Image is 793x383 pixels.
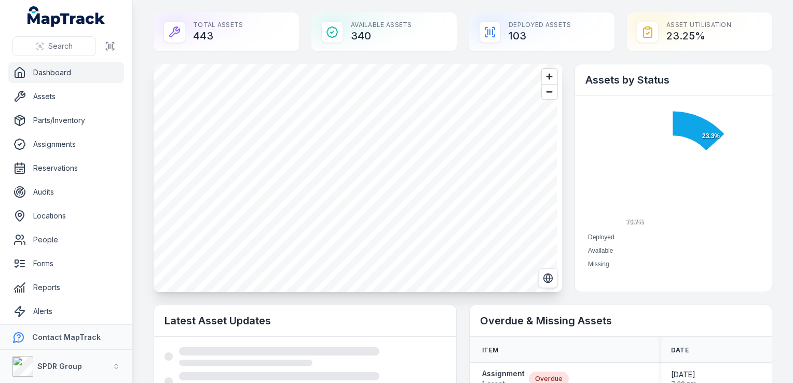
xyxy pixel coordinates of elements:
h2: Assets by Status [585,73,761,87]
h2: Overdue & Missing Assets [480,313,761,328]
a: Forms [8,253,124,274]
span: Date [671,346,689,354]
a: Dashboard [8,62,124,83]
a: Reservations [8,158,124,179]
a: Assets [8,86,124,107]
span: Deployed [588,234,614,241]
a: Alerts [8,301,124,322]
strong: Contact MapTrack [32,333,101,341]
span: Item [482,346,498,354]
span: Search [48,41,73,51]
strong: SPDR Group [37,362,82,371]
button: Zoom out [542,84,557,99]
a: Parts/Inventory [8,110,124,131]
a: Audits [8,182,124,202]
span: Available [588,247,613,254]
button: Zoom in [542,69,557,84]
strong: Assignment [482,368,525,379]
canvas: Map [154,64,557,292]
button: Switch to Satellite View [538,268,558,288]
a: Assignments [8,134,124,155]
a: Locations [8,206,124,226]
h2: Latest Asset Updates [165,313,446,328]
a: MapTrack [28,6,105,27]
span: [DATE] [671,370,696,380]
a: People [8,229,124,250]
span: Missing [588,261,609,268]
button: Search [12,36,96,56]
a: Reports [8,277,124,298]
